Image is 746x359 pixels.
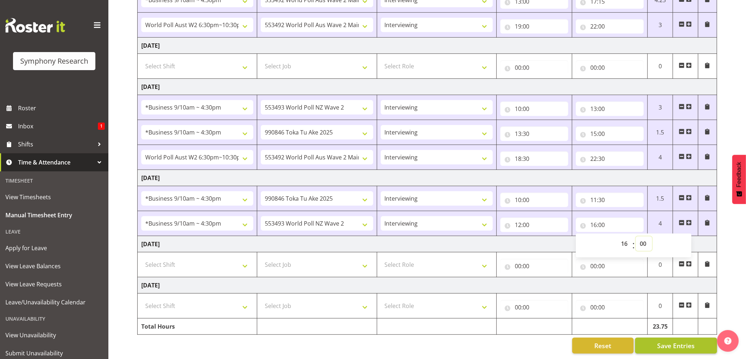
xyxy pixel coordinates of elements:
img: help-xxl-2.png [724,337,732,345]
input: Click to select... [576,127,644,141]
button: Reset [572,338,634,354]
div: Timesheet [2,173,107,188]
td: 0 [648,54,673,79]
a: View Leave Balances [2,257,107,275]
span: View Leave Balances [5,261,103,272]
span: 1 [98,123,105,130]
span: View Leave Requests [5,279,103,290]
input: Click to select... [500,19,568,34]
span: Time & Attendance [18,157,94,168]
span: Submit Unavailability [5,348,103,359]
input: Click to select... [576,102,644,116]
a: View Timesheets [2,188,107,206]
td: 4 [648,211,673,236]
td: [DATE] [138,38,717,54]
a: View Leave Requests [2,275,107,293]
td: 0 [648,252,673,277]
td: 23.75 [648,319,673,335]
button: Save Entries [635,338,717,354]
input: Click to select... [576,218,644,232]
img: Rosterit website logo [5,18,65,33]
span: Reset [594,341,611,350]
td: [DATE] [138,277,717,294]
td: 3 [648,95,673,120]
a: Apply for Leave [2,239,107,257]
span: Shifts [18,139,94,150]
a: Manual Timesheet Entry [2,206,107,224]
td: [DATE] [138,170,717,186]
input: Click to select... [576,259,644,273]
div: Unavailability [2,311,107,326]
div: Symphony Research [20,56,88,67]
input: Click to select... [500,259,568,273]
span: Roster [18,103,105,114]
a: Leave/Unavailability Calendar [2,293,107,311]
td: [DATE] [138,79,717,95]
input: Click to select... [500,218,568,232]
input: Click to select... [576,60,644,75]
span: Manual Timesheet Entry [5,210,103,221]
input: Click to select... [576,19,644,34]
td: 4 [648,145,673,170]
span: Inbox [18,121,98,132]
input: Click to select... [500,127,568,141]
td: 0 [648,294,673,319]
span: Leave/Unavailability Calendar [5,297,103,308]
span: Feedback [736,162,742,187]
td: 1.5 [648,186,673,211]
input: Click to select... [500,193,568,207]
input: Click to select... [500,300,568,315]
input: Click to select... [500,151,568,166]
input: Click to select... [576,193,644,207]
span: : [632,236,635,255]
td: 1.5 [648,120,673,145]
span: Save Entries [657,341,695,350]
span: View Unavailability [5,330,103,341]
input: Click to select... [576,151,644,166]
input: Click to select... [500,60,568,75]
td: [DATE] [138,236,717,252]
td: 3 [648,13,673,38]
button: Feedback - Show survey [732,155,746,204]
div: Leave [2,224,107,239]
input: Click to select... [500,102,568,116]
span: Apply for Leave [5,243,103,253]
input: Click to select... [576,300,644,315]
a: View Unavailability [2,326,107,344]
span: View Timesheets [5,192,103,202]
td: Total Hours [138,319,257,335]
